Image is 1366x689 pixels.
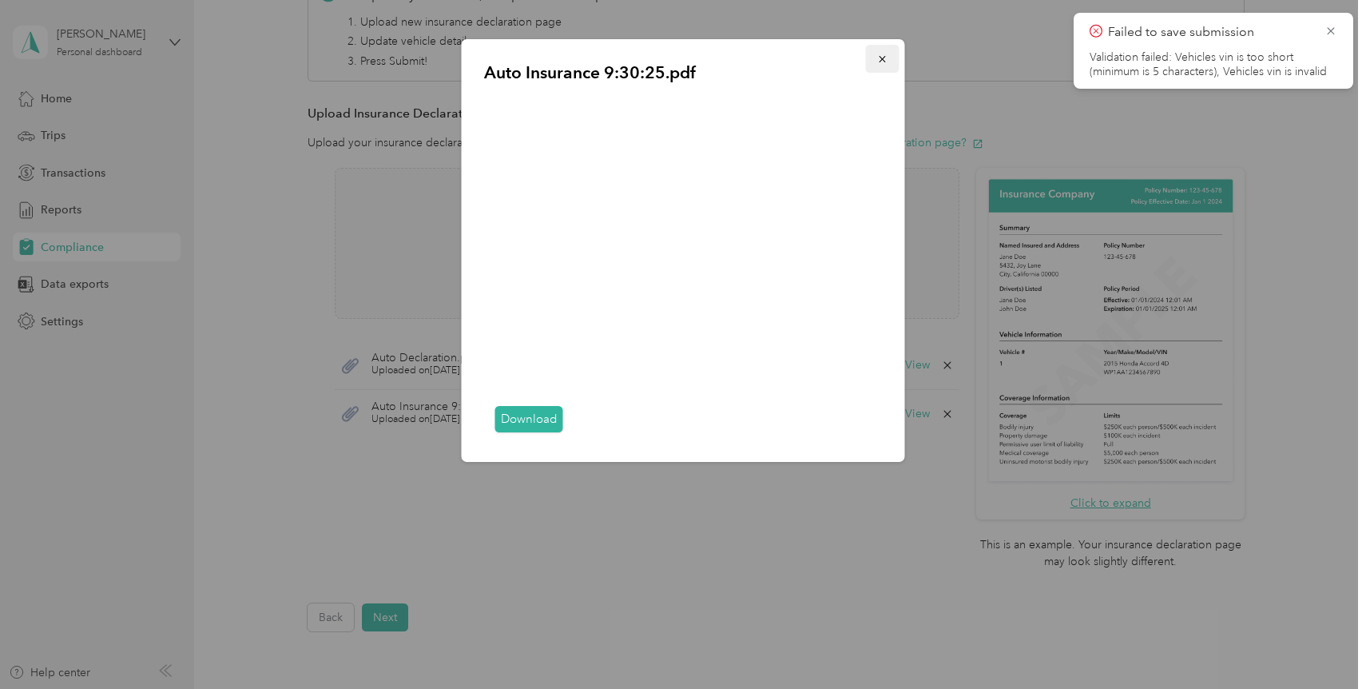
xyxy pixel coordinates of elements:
iframe: pdf-attachment- preview [484,95,883,440]
a: Download [495,406,563,432]
p: Failed to save submission [1108,22,1312,42]
li: Validation failed: Vehicles vin is too short (minimum is 5 characters), Vehicles vin is invalid [1090,50,1337,79]
p: Auto Insurance 9:30:25.pdf [484,62,883,84]
iframe: Everlance-gr Chat Button Frame [1277,599,1366,689]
